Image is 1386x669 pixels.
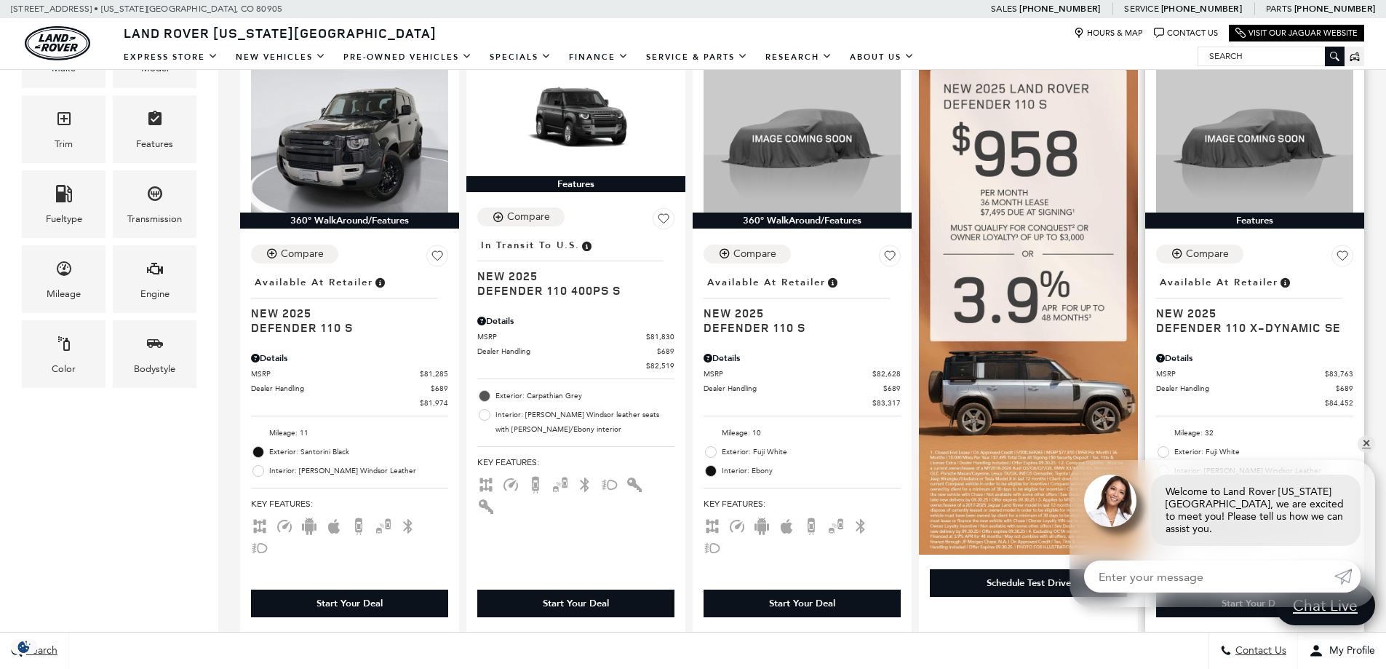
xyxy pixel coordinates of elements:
span: Blind Spot Monitor [827,520,845,530]
div: TrimTrim [22,95,105,163]
span: Adaptive Cruise Control [728,520,746,530]
div: Engine [140,286,170,302]
span: $82,519 [646,360,674,371]
span: Features [146,106,164,136]
span: Service [1124,4,1158,14]
span: $689 [1336,383,1353,394]
div: Transmission [127,211,182,227]
div: EngineEngine [113,245,196,313]
div: TransmissionTransmission [113,170,196,238]
button: Open user profile menu [1298,633,1386,669]
div: MileageMileage [22,245,105,313]
span: Exterior: Fuji White [1174,445,1353,459]
span: Interior: [PERSON_NAME] Windsor Leather [269,464,448,478]
button: Compare Vehicle [477,207,565,226]
div: Start Your Deal [477,590,674,617]
span: Interior: Ebony [722,464,901,478]
a: Hours & Map [1074,28,1143,39]
div: Start Your Deal [316,597,383,610]
a: Contact Us [1154,28,1218,39]
img: Opt-Out Icon [7,639,41,654]
span: AWD [251,520,268,530]
button: Save Vehicle [653,207,674,235]
div: Pricing Details - Defender 110 S [251,352,448,365]
span: $81,830 [646,331,674,342]
span: MSRP [1156,368,1325,379]
button: Save Vehicle [879,245,901,272]
span: MSRP [704,368,872,379]
span: Fog Lights [601,478,618,488]
div: Features [136,136,173,152]
a: Specials [481,44,560,70]
span: Defender 110 S [704,320,890,335]
a: Land Rover [US_STATE][GEOGRAPHIC_DATA] [115,24,445,41]
div: 360° WalkAround/Features [693,213,912,229]
span: Backup Camera [802,520,820,530]
span: $689 [883,383,901,394]
div: Color [52,361,76,377]
span: Fog Lights [251,542,268,552]
a: $84,452 [1156,397,1353,408]
button: Save Vehicle [1331,245,1353,272]
span: New 2025 [1156,306,1342,320]
span: New 2025 [477,269,664,283]
span: Interior Accents [626,478,643,488]
a: Service & Parts [637,44,757,70]
a: Finance [560,44,637,70]
img: 2025 LAND ROVER Defender 110 X-Dynamic SE [1156,65,1353,213]
span: Key Features : [251,496,448,512]
button: Compare Vehicle [1156,245,1243,264]
span: Android Auto [753,520,770,530]
span: Transmission [146,181,164,211]
a: Available at RetailerNew 2025Defender 110 S [704,272,901,335]
input: Search [1198,47,1344,65]
button: Compare Vehicle [251,245,338,264]
span: Dealer Handling [251,383,431,394]
span: AWD [704,520,721,530]
span: Key Features : [704,496,901,512]
span: New 2025 [251,306,437,320]
div: FueltypeFueltype [22,170,105,238]
a: $82,519 [477,360,674,371]
span: Vehicle has shipped from factory of origin. Estimated time of delivery to Retailer is on average ... [580,237,593,253]
span: Defender 110 400PS S [477,283,664,298]
a: [PHONE_NUMBER] [1019,3,1100,15]
a: About Us [841,44,923,70]
span: $83,763 [1325,368,1353,379]
span: Blind Spot Monitor [551,478,569,488]
span: In Transit to U.S. [481,237,580,253]
span: Key Features : [477,454,674,470]
span: Interior: [PERSON_NAME] Windsor leather seats with [PERSON_NAME]/Ebony interior [495,408,674,437]
span: Defender 110 X-Dynamic SE [1156,320,1342,335]
a: MSRP $82,628 [704,368,901,379]
span: Engine [146,256,164,286]
span: New 2025 [704,306,890,320]
div: Fueltype [46,211,82,227]
span: Dealer Handling [1156,383,1336,394]
span: MSRP [251,368,420,379]
div: Pricing Details - Defender 110 S [704,352,901,365]
a: Dealer Handling $689 [1156,383,1353,394]
span: Available at Retailer [1160,274,1278,290]
span: Adaptive Cruise Control [276,520,293,530]
div: Pricing Details - Defender 110 400PS S [477,314,674,328]
div: Start Your Deal [769,597,835,610]
div: Welcome to Land Rover [US_STATE][GEOGRAPHIC_DATA], we are excited to meet you! Please tell us how... [1151,475,1361,546]
span: Contact Us [1232,645,1286,657]
div: Start Your Deal [543,597,609,610]
div: Start Your Deal [251,590,448,617]
span: Bluetooth [852,520,869,530]
div: ColorColor [22,320,105,388]
section: Click to Open Cookie Consent Modal [7,639,41,654]
a: Dealer Handling $689 [251,383,448,394]
div: BodystyleBodystyle [113,320,196,388]
span: Land Rover [US_STATE][GEOGRAPHIC_DATA] [124,24,437,41]
span: $82,628 [872,368,901,379]
span: Fog Lights [704,542,721,552]
span: $83,317 [872,397,901,408]
img: Agent profile photo [1084,475,1136,527]
a: Dealer Handling $689 [477,346,674,357]
span: Blind Spot Monitor [375,520,392,530]
div: Compare [733,248,776,261]
span: Bluetooth [399,520,417,530]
